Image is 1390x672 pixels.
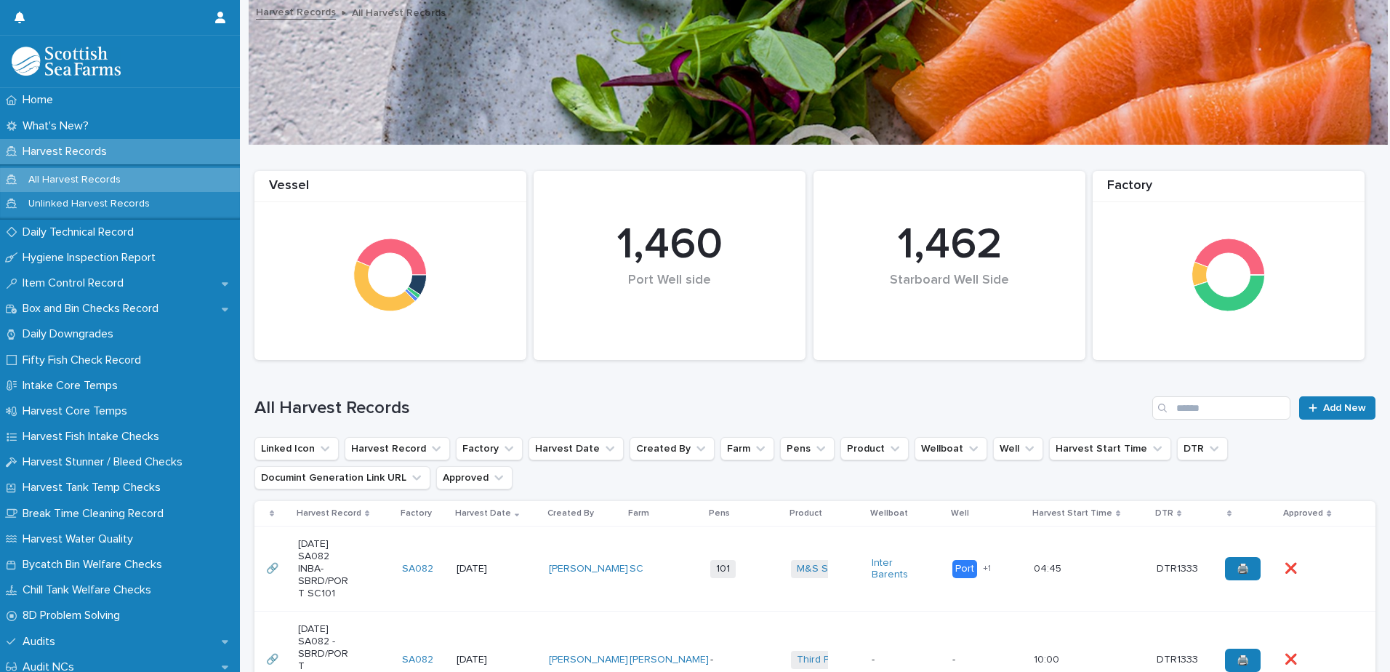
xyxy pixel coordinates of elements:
[457,654,508,666] p: [DATE]
[457,563,508,575] p: [DATE]
[952,654,1004,666] p: -
[983,564,991,573] span: + 1
[17,404,139,418] p: Harvest Core Temps
[1285,560,1300,575] p: ❌
[558,273,781,319] div: Port Well side
[709,505,730,521] p: Pens
[1283,505,1323,521] p: Approved
[951,505,969,521] p: Well
[12,47,121,76] img: mMrefqRFQpe26GRNOUkG
[254,527,1375,612] tr: 🔗🔗 [DATE] SA082 INBA-SBRD/PORT SC101SA082 [DATE][PERSON_NAME] SC 101M&S Select Inter Barents Port...
[254,178,526,202] div: Vessel
[17,481,172,495] p: Harvest Tank Temp Checks
[1299,396,1375,420] a: Add New
[17,353,153,367] p: Fifty Fish Check Record
[17,558,174,572] p: Bycatch Bin Welfare Checks
[1155,505,1173,521] p: DTR
[345,437,450,460] button: Harvest Record
[1323,403,1366,413] span: Add New
[1285,651,1300,666] p: ❌
[17,379,129,393] p: Intake Core Temps
[1032,505,1112,521] p: Harvest Start Time
[17,198,161,210] p: Unlinked Harvest Records
[838,273,1061,319] div: Starboard Well Side
[549,563,628,575] a: [PERSON_NAME]
[1237,655,1249,665] span: 🖨️
[1177,437,1228,460] button: DTR
[17,251,167,265] p: Hygiene Inspection Report
[17,455,194,469] p: Harvest Stunner / Bleed Checks
[710,560,736,578] span: 101
[352,4,446,20] p: All Harvest Records
[254,398,1146,419] h1: All Harvest Records
[1225,557,1261,580] a: 🖨️
[1093,178,1365,202] div: Factory
[254,437,339,460] button: Linked Icon
[838,219,1061,271] div: 1,462
[1225,649,1261,672] a: 🖨️
[993,437,1043,460] button: Well
[298,538,350,599] p: [DATE] SA082 INBA-SBRD/PORT SC101
[1157,560,1201,575] p: DTR1333
[17,532,145,546] p: Harvest Water Quality
[266,651,281,666] p: 🔗
[797,563,851,575] a: M&S Select
[529,437,624,460] button: Harvest Date
[630,654,709,666] a: [PERSON_NAME]
[17,430,171,444] p: Harvest Fish Intake Checks
[256,3,336,20] a: Harvest Records
[17,93,65,107] p: Home
[402,654,433,666] a: SA082
[17,507,175,521] p: Break Time Cleaning Record
[17,609,132,623] p: 8D Problem Solving
[558,219,781,271] div: 1,460
[17,225,145,239] p: Daily Technical Record
[1157,651,1201,666] p: DTR1333
[1034,560,1064,575] p: 04:45
[870,505,908,521] p: Wellboat
[840,437,909,460] button: Product
[710,654,762,666] p: -
[952,560,977,578] div: Port
[455,505,511,521] p: Harvest Date
[254,466,430,489] button: Documint Generation Link URL
[872,654,923,666] p: -
[1237,564,1249,574] span: 🖨️
[17,145,118,159] p: Harvest Records
[1049,437,1171,460] button: Harvest Start Time
[436,466,513,489] button: Approved
[17,635,67,649] p: Audits
[17,276,135,290] p: Item Control Record
[630,563,643,575] a: SC
[17,302,170,316] p: Box and Bin Checks Record
[1034,651,1062,666] p: 10:00
[628,505,649,521] p: Farm
[797,654,885,666] a: Third Party Salmon
[780,437,835,460] button: Pens
[1152,396,1290,420] input: Search
[547,505,594,521] p: Created By
[915,437,987,460] button: Wellboat
[549,654,628,666] a: [PERSON_NAME]
[720,437,774,460] button: Farm
[630,437,715,460] button: Created By
[17,174,132,186] p: All Harvest Records
[297,505,361,521] p: Harvest Record
[872,557,923,582] a: Inter Barents
[266,560,281,575] p: 🔗
[17,327,125,341] p: Daily Downgrades
[402,563,433,575] a: SA082
[17,583,163,597] p: Chill Tank Welfare Checks
[456,437,523,460] button: Factory
[790,505,822,521] p: Product
[17,119,100,133] p: What's New?
[401,505,432,521] p: Factory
